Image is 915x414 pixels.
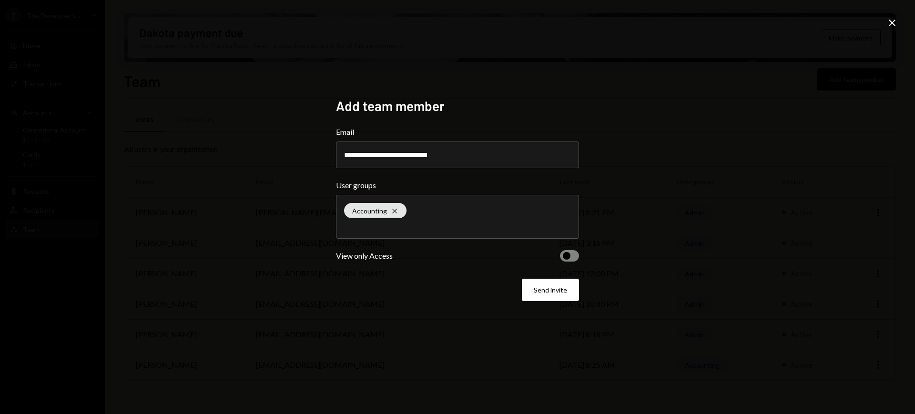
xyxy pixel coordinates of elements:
[344,203,407,218] div: Accounting
[522,279,579,301] button: Send invite
[336,97,579,115] h2: Add team member
[336,126,579,138] label: Email
[336,180,579,191] label: User groups
[336,250,393,262] div: View only Access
